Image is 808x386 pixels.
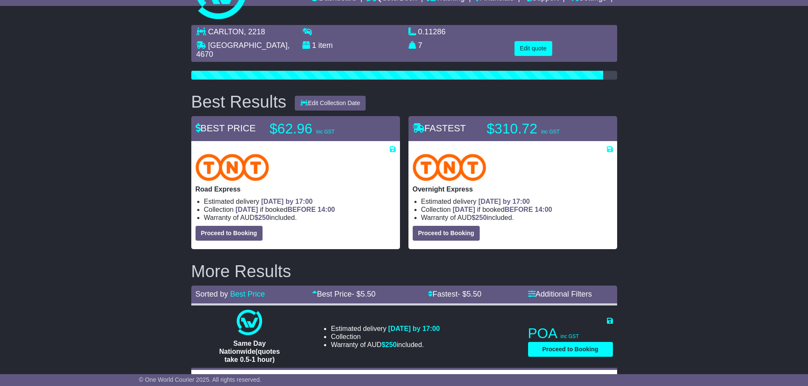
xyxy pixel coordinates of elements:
[453,206,552,213] span: if booked
[204,197,396,205] li: Estimated delivery
[528,325,613,342] p: POA
[244,28,265,36] span: , 2218
[421,205,613,214] li: Collection
[413,185,613,193] p: Overnight Express
[331,325,440,333] li: Estimated delivery
[196,123,256,133] span: BEST PRICE
[219,340,280,363] span: Same Day Nationwide(quotes take 0.5-1 hour)
[295,96,366,111] button: Edit Collection Date
[478,198,530,205] span: [DATE] by 17:00
[505,206,533,213] span: BEFORE
[388,325,440,332] span: [DATE] by 17:00
[196,185,396,193] p: Road Express
[561,333,579,339] span: inc GST
[413,226,480,241] button: Proceed to Booking
[386,341,397,348] span: 250
[316,129,335,135] span: inc GST
[196,41,290,59] span: , 4670
[535,206,552,213] span: 14:00
[261,198,313,205] span: [DATE] by 17:00
[528,342,613,357] button: Proceed to Booking
[237,310,262,335] img: One World Courier: Same Day Nationwide(quotes take 0.5-1 hour)
[352,290,375,298] span: - $
[382,341,397,348] span: $
[475,214,487,221] span: 250
[487,120,593,137] p: $310.72
[235,206,335,213] span: if booked
[319,41,333,50] span: item
[230,290,265,298] a: Best Price
[196,290,228,298] span: Sorted by
[204,214,396,222] li: Warranty of AUD included.
[453,206,475,213] span: [DATE]
[472,214,487,221] span: $
[421,214,613,222] li: Warranty of AUD included.
[428,290,481,298] a: Fastest- $5.50
[318,206,335,213] span: 14:00
[288,206,316,213] span: BEFORE
[514,41,552,56] button: Edit quote
[139,376,262,383] span: © One World Courier 2025. All rights reserved.
[270,120,376,137] p: $62.96
[208,28,244,36] span: CARLTON
[196,154,269,181] img: TNT Domestic: Road Express
[258,214,270,221] span: 250
[413,123,466,133] span: FASTEST
[235,206,258,213] span: [DATE]
[254,214,270,221] span: $
[331,333,440,341] li: Collection
[458,290,481,298] span: - $
[312,290,375,298] a: Best Price- $5.50
[361,290,375,298] span: 5.50
[331,341,440,349] li: Warranty of AUD included.
[541,129,559,135] span: inc GST
[208,41,288,50] span: [GEOGRAPHIC_DATA]
[196,226,263,241] button: Proceed to Booking
[187,92,291,111] div: Best Results
[421,197,613,205] li: Estimated delivery
[312,41,316,50] span: 1
[413,154,486,181] img: TNT Domestic: Overnight Express
[204,205,396,214] li: Collection
[191,262,617,280] h2: More Results
[528,290,592,298] a: Additional Filters
[418,41,422,50] span: 7
[418,28,446,36] span: 0.11286
[467,290,481,298] span: 5.50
